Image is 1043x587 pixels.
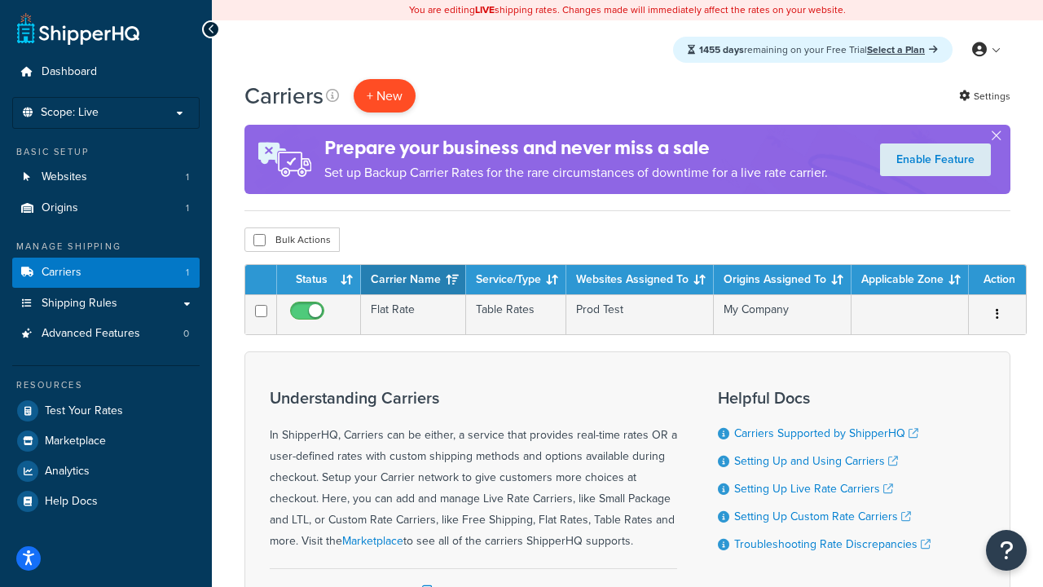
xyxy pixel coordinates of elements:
[734,425,918,442] a: Carriers Supported by ShipperHQ
[244,80,323,112] h1: Carriers
[17,12,139,45] a: ShipperHQ Home
[186,266,189,280] span: 1
[12,289,200,319] a: Shipping Rules
[354,79,416,113] button: + New
[45,465,90,479] span: Analytics
[186,170,189,184] span: 1
[12,258,200,288] a: Carriers 1
[42,201,78,215] span: Origins
[361,265,466,294] th: Carrier Name: activate to sort column ascending
[41,106,99,120] span: Scope: Live
[12,162,200,192] li: Websites
[42,297,117,311] span: Shipping Rules
[566,265,714,294] th: Websites Assigned To: activate to sort column ascending
[714,294,852,334] td: My Company
[42,65,97,79] span: Dashboard
[45,404,123,418] span: Test Your Rates
[734,452,898,470] a: Setting Up and Using Carriers
[714,265,852,294] th: Origins Assigned To: activate to sort column ascending
[12,487,200,516] a: Help Docs
[12,258,200,288] li: Carriers
[186,201,189,215] span: 1
[244,227,340,252] button: Bulk Actions
[12,57,200,87] a: Dashboard
[12,145,200,159] div: Basic Setup
[45,435,106,448] span: Marketplace
[734,508,911,525] a: Setting Up Custom Rate Carriers
[566,294,714,334] td: Prod Test
[475,2,495,17] b: LIVE
[12,426,200,456] a: Marketplace
[12,378,200,392] div: Resources
[270,389,677,552] div: In ShipperHQ, Carriers can be either, a service that provides real-time rates OR a user-defined r...
[42,266,81,280] span: Carriers
[734,480,893,497] a: Setting Up Live Rate Carriers
[734,536,931,553] a: Troubleshooting Rate Discrepancies
[277,265,361,294] th: Status: activate to sort column ascending
[699,42,744,57] strong: 1455 days
[969,265,1026,294] th: Action
[12,457,200,486] a: Analytics
[12,162,200,192] a: Websites 1
[880,143,991,176] a: Enable Feature
[867,42,938,57] a: Select a Plan
[12,396,200,426] a: Test Your Rates
[270,389,677,407] h3: Understanding Carriers
[12,193,200,223] a: Origins 1
[959,85,1010,108] a: Settings
[42,327,140,341] span: Advanced Features
[361,294,466,334] td: Flat Rate
[324,135,828,161] h4: Prepare your business and never miss a sale
[852,265,969,294] th: Applicable Zone: activate to sort column ascending
[466,294,566,334] td: Table Rates
[466,265,566,294] th: Service/Type: activate to sort column ascending
[45,495,98,509] span: Help Docs
[12,240,200,254] div: Manage Shipping
[324,161,828,184] p: Set up Backup Carrier Rates for the rare circumstances of downtime for a live rate carrier.
[244,125,324,194] img: ad-rules-rateshop-fe6ec290ccb7230408bd80ed9643f0289d75e0ffd9eb532fc0e269fcd187b520.png
[986,530,1027,571] button: Open Resource Center
[183,327,189,341] span: 0
[12,319,200,349] li: Advanced Features
[12,193,200,223] li: Origins
[342,532,403,549] a: Marketplace
[673,37,953,63] div: remaining on your Free Trial
[42,170,87,184] span: Websites
[718,389,931,407] h3: Helpful Docs
[12,319,200,349] a: Advanced Features 0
